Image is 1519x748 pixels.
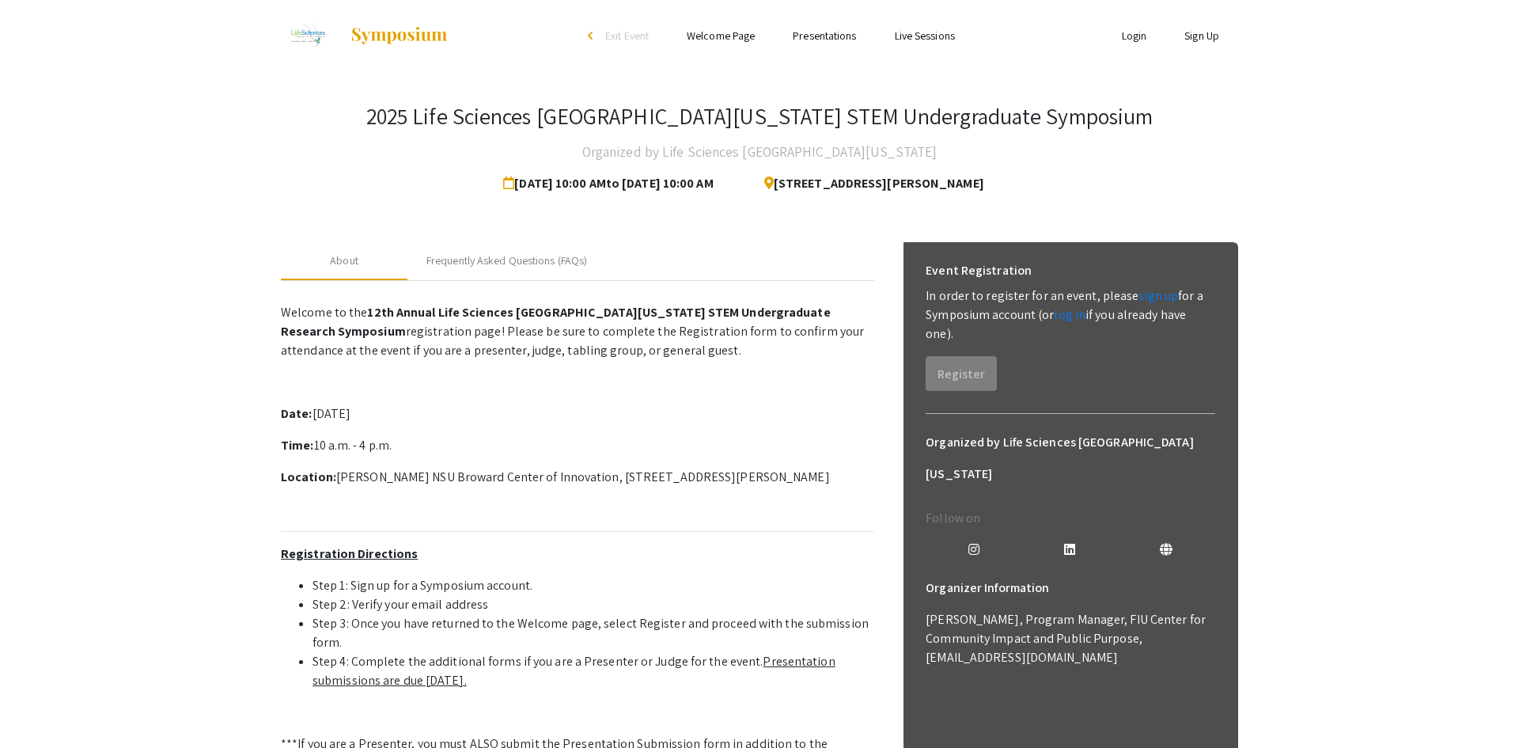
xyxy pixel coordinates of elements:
[582,136,937,168] h4: Organized by Life Sciences [GEOGRAPHIC_DATA][US_STATE]
[281,437,314,454] strong: Time:
[313,614,874,652] li: Step 3: Once you have returned to the Welcome page, select Register and proceed with the submissi...
[366,103,1153,130] h3: 2025 Life Sciences [GEOGRAPHIC_DATA][US_STATE] STEM Undergraduate Symposium
[281,304,831,340] strong: 12th Annual Life Sciences [GEOGRAPHIC_DATA][US_STATE] STEM Undergraduate Research Symposium
[350,26,449,45] img: Symposium by ForagerOne
[313,653,835,689] u: Presentation submissions are due [DATE].
[926,509,1215,528] p: Follow on
[687,28,755,43] a: Welcome Page
[926,356,997,391] button: Register
[895,28,955,43] a: Live Sessions
[330,252,358,269] div: About
[1122,28,1147,43] a: Login
[281,469,336,485] strong: Location:
[281,16,449,55] a: 2025 Life Sciences South Florida STEM Undergraduate Symposium
[1054,306,1085,323] a: log in
[793,28,856,43] a: Presentations
[281,545,418,562] u: Registration Directions
[1138,287,1178,304] a: sign up
[281,405,313,422] strong: Date:
[926,287,1215,344] p: In order to register for an event, please for a Symposium account (or if you already have one).
[605,28,649,43] span: Exit Event
[313,652,874,690] li: Step 4: Complete the additional forms if you are a Presenter or Judge for the event.
[752,168,984,199] span: [STREET_ADDRESS][PERSON_NAME]
[926,255,1032,287] h6: Event Registration
[313,576,874,595] li: Step 1: Sign up for a Symposium account.
[281,436,874,455] p: 10 a.m. - 4 p.m.
[281,404,874,423] p: [DATE]
[926,427,1215,490] h6: Organized by Life Sciences [GEOGRAPHIC_DATA][US_STATE]
[281,468,874,487] p: [PERSON_NAME] NSU Broward Center of Innovation, [STREET_ADDRESS][PERSON_NAME]
[1184,28,1219,43] a: Sign Up
[926,572,1215,604] h6: Organizer Information
[426,252,587,269] div: Frequently Asked Questions (FAQs)
[588,31,597,40] div: arrow_back_ios
[281,303,874,360] p: Welcome to the registration page! Please be sure to complete the Registration form to confirm you...
[281,16,334,55] img: 2025 Life Sciences South Florida STEM Undergraduate Symposium
[503,168,719,199] span: [DATE] 10:00 AM to [DATE] 10:00 AM
[926,610,1215,667] p: [PERSON_NAME], Program Manager, FIU Center for Community Impact and Public Purpose, [EMAIL_ADDRES...
[313,595,874,614] li: Step 2: Verify your email address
